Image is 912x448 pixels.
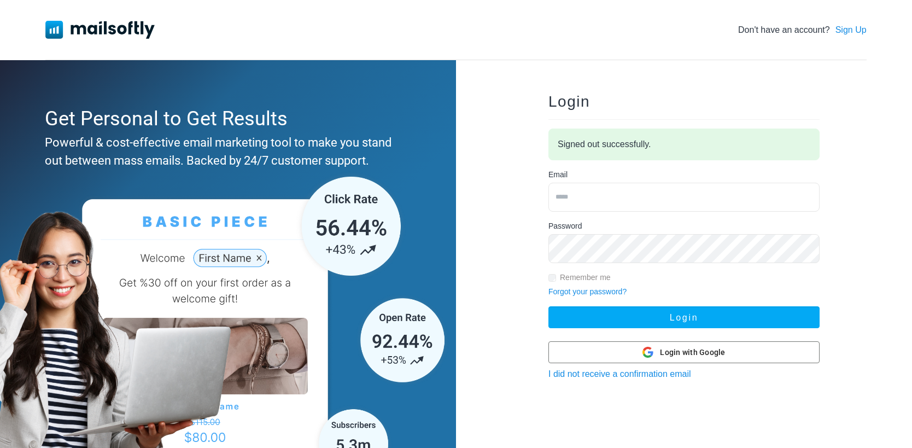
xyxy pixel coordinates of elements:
a: Sign Up [835,24,867,37]
img: Mailsoftly [45,21,155,38]
button: Login [548,306,820,328]
span: Login [548,93,590,110]
label: Email [548,169,568,181]
div: Get Personal to Get Results [45,104,405,133]
button: Login with Google [548,341,820,363]
a: I did not receive a confirmation email [548,369,691,379]
div: Don't have an account? [738,24,867,37]
label: Remember me [560,272,611,283]
span: Login with Google [660,347,725,358]
label: Password [548,220,582,232]
div: Signed out successfully. [548,129,820,160]
div: Powerful & cost-effective email marketing tool to make you stand out between mass emails. Backed ... [45,133,405,170]
a: Forgot your password? [548,287,627,296]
